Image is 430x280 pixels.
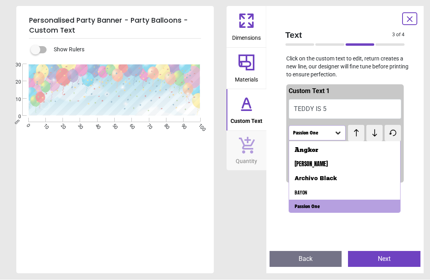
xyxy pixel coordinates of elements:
button: Custom Text [227,89,266,131]
span: Materials [235,72,258,84]
div: Passion One [295,203,320,211]
span: 3 of 4 [392,32,405,39]
h5: Personalised Party Banner - Party Balloons - Custom Text [29,13,201,39]
span: 0 [6,114,21,121]
div: Passion One [292,130,334,137]
button: TEDDY IS 5 [289,99,402,119]
span: 20 [6,79,21,86]
div: [PERSON_NAME] [295,161,328,169]
div: Angkor [295,147,318,155]
button: Materials [227,48,266,89]
div: Show Rulers [35,45,214,55]
div: Bayon [295,189,307,197]
div: Archivo Black [295,175,337,183]
button: Dimensions [227,6,266,48]
span: 30 [6,62,21,69]
span: Custom Text [231,114,262,126]
button: Quantity [227,131,266,171]
p: Click on the custom text to edit, return creates a new line, our designer will fine tune before p... [279,55,411,79]
button: Back [270,251,342,267]
span: Quantity [236,154,257,166]
span: 10 [6,97,21,103]
span: Custom Text 1 [289,87,330,95]
span: Dimensions [232,31,261,43]
span: cm [13,119,20,126]
button: Next [348,251,420,267]
span: Text [285,29,393,41]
